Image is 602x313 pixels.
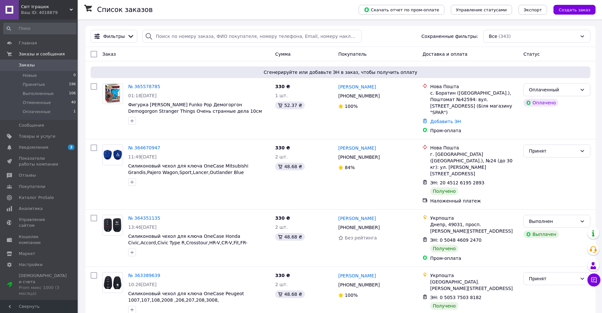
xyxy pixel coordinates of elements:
[430,90,518,116] div: с. Боратин ([GEOGRAPHIC_DATA].), Поштомат №42594: вул. [STREET_ADDRESS] (Біля магазину "SPAR")
[128,84,160,89] a: № 365578785
[338,272,376,279] a: [PERSON_NAME]
[19,156,60,167] span: Показатели работы компании
[338,215,376,222] a: [PERSON_NAME]
[430,198,518,204] div: Наложенный платеж
[275,52,291,57] span: Сумма
[19,184,45,190] span: Покупатели
[430,302,458,310] div: Получено
[19,273,67,296] span: [DEMOGRAPHIC_DATA] и счета
[19,51,65,57] span: Заказы и сообщения
[430,245,458,252] div: Получено
[93,69,588,75] span: Сгенерируйте или добавьте ЭН в заказ, чтобы получить оплату
[102,215,123,236] a: Фото товару
[19,145,48,150] span: Уведомления
[430,151,518,177] div: г. [GEOGRAPHIC_DATA] ([GEOGRAPHIC_DATA].), №24 (до 30 кг): ул. [PERSON_NAME][STREET_ADDRESS]
[71,100,76,106] span: 40
[105,84,120,104] img: Фото товару
[128,234,248,252] a: Силиконовый чехол для ключа OneCase Honda Civic,Accord,Civic Type R,Crosstour,HR-V,CR-V,Fit,FR-V,...
[19,40,37,46] span: Главная
[19,133,55,139] span: Товары и услуги
[559,7,590,12] span: Создать заказ
[430,187,458,195] div: Получено
[524,7,542,12] span: Экспорт
[19,234,60,246] span: Кошелек компании
[275,282,288,287] span: 2 шт.
[338,145,376,151] a: [PERSON_NAME]
[345,165,355,170] span: 84%
[275,145,290,150] span: 330 ₴
[102,83,123,104] a: Фото товару
[518,5,547,15] button: Экспорт
[345,293,358,298] span: 100%
[547,7,596,12] a: Создать заказ
[23,91,54,97] span: Выполненные
[275,84,290,89] span: 330 ₴
[19,62,35,68] span: Заказы
[128,163,248,175] a: Силиконовый чехол для ключа OneCase Mitsubishi Grandis,Pajero Wagon,Sport,Lancer,Outlander Blue
[587,273,600,286] button: Чат с покупателем
[529,218,577,225] div: Выполнен
[128,154,157,159] span: 11:49[DATE]
[103,33,125,40] span: Фильтры
[430,221,518,234] div: Днепр, 49031, просп. [PERSON_NAME][STREET_ADDRESS]
[430,127,518,134] div: Пром-оплата
[275,273,290,278] span: 330 ₴
[128,225,157,230] span: 13:46[DATE]
[69,91,76,97] span: 106
[489,33,497,40] span: Все
[19,122,44,128] span: Сообщения
[529,86,577,93] div: Оплаченный
[73,109,76,115] span: 1
[338,84,376,90] a: [PERSON_NAME]
[338,52,367,57] span: Покупатель
[430,255,518,261] div: Пром-оплата
[275,215,290,221] span: 330 ₴
[523,52,540,57] span: Статус
[529,275,577,282] div: Принят
[421,33,478,40] span: Сохраненные фильтры:
[19,285,67,296] div: Prom микс 1000 (3 месяца)
[19,217,60,228] span: Управление сайтом
[523,230,559,238] div: Выплачен
[523,99,558,107] div: Оплачено
[69,82,76,87] span: 196
[23,73,37,78] span: Новые
[430,238,482,243] span: ЭН: 0 5048 4609 2470
[102,145,123,165] a: Фото товару
[430,83,518,90] div: Нова Пошта
[128,145,160,150] a: № 364670947
[422,52,467,57] span: Доставка и оплата
[430,272,518,279] div: Укрпошта
[345,104,358,109] span: 100%
[102,52,116,57] span: Заказ
[430,180,485,185] span: ЭН: 20 4512 6195 2893
[142,30,362,43] input: Поиск по номеру заказа, ФИО покупателя, номеру телефона, Email, номеру накладной
[430,215,518,221] div: Укрпошта
[128,102,262,120] a: Фигурка [PERSON_NAME] Funko Pop Демогоргон Demogorgon Stranger Things Очень странные дела 10см Синий
[430,145,518,151] div: Нова Пошта
[103,145,123,165] img: Фото товару
[23,100,51,106] span: Отмененные
[128,291,244,309] a: Силиконовый чехол для ключа OneCase Peugeot 1007,107,108,2008 ,206,207,208,3008, 301,307,308,4008...
[275,233,305,241] div: 48.68 ₴
[103,272,123,293] img: Фото товару
[102,272,123,293] a: Фото товару
[19,251,35,257] span: Маркет
[19,262,42,268] span: Настройки
[553,5,596,15] button: Создать заказ
[103,215,123,235] img: Фото товару
[3,23,76,34] input: Поиск
[337,153,381,162] div: [PHONE_NUMBER]
[275,154,288,159] span: 2 шт.
[97,6,153,14] h1: Список заказов
[68,145,74,150] span: 3
[19,195,54,201] span: Каталог ProSale
[275,290,305,298] div: 48.68 ₴
[337,280,381,289] div: [PHONE_NUMBER]
[128,215,160,221] a: № 364351135
[364,7,439,13] span: Скачать отчет по пром-оплате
